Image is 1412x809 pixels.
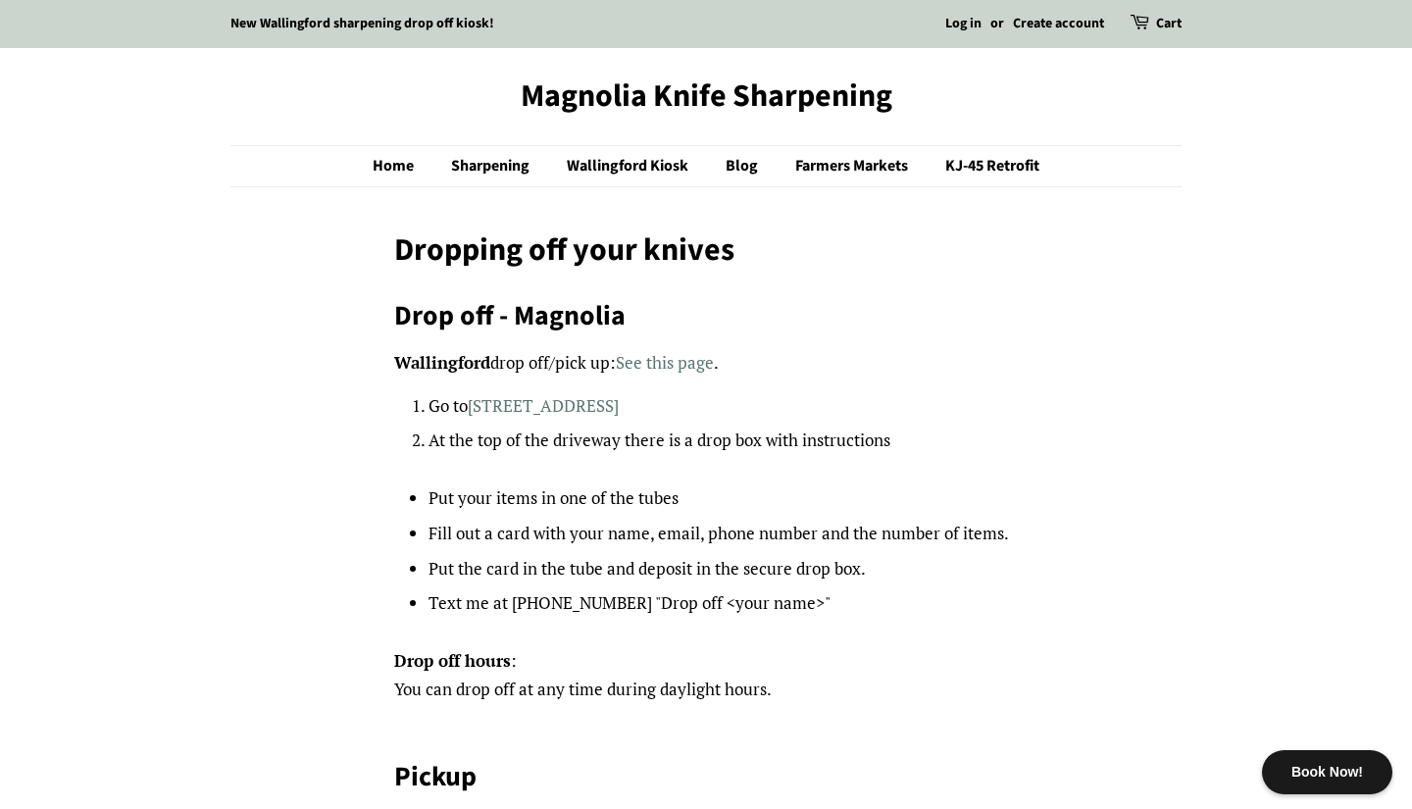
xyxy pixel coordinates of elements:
p: : You can drop off at any time during daylight hours. [394,647,1019,704]
a: Sharpening [436,146,549,186]
li: Go to [429,392,1019,421]
li: or [990,13,1004,36]
li: Put your items in one of the tubes [429,484,1019,513]
a: [STREET_ADDRESS] [468,394,619,417]
a: Create account [1013,14,1104,33]
a: See this page [616,351,714,374]
a: Home [373,146,433,186]
strong: Wallingford [394,351,490,374]
a: Log in [945,14,982,33]
a: Magnolia Knife Sharpening [230,77,1182,115]
a: Cart [1156,13,1182,36]
strong: Drop off hours [394,649,511,672]
h2: Drop off - Magnolia [394,298,1019,333]
li: Text me at [PHONE_NUMBER] "Drop off <your name>" [429,589,1019,618]
a: Blog [711,146,778,186]
p: drop off/pick up: . [394,349,1019,378]
div: Book Now! [1262,750,1392,794]
li: Put the card in the tube and deposit in the secure drop box. [429,555,1019,583]
li: Fill out a card with your name, email, phone number and the number of items. [429,520,1019,548]
a: New Wallingford sharpening drop off kiosk! [230,14,494,33]
li: At the top of the driveway there is a drop box with instructions [429,427,1019,455]
a: KJ-45 Retrofit [931,146,1039,186]
h2: Pickup [394,759,1019,794]
h1: Dropping off your knives [394,231,1019,269]
a: Farmers Markets [781,146,928,186]
a: Wallingford Kiosk [552,146,708,186]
